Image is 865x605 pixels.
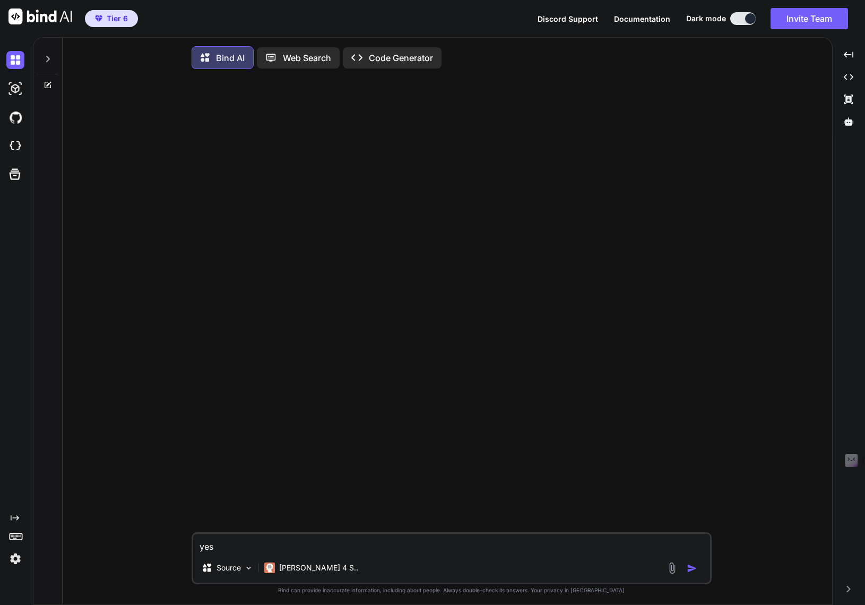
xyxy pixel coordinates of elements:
img: premium [95,15,102,22]
img: darkChat [6,51,24,69]
button: Invite Team [771,8,848,29]
p: Bind can provide inaccurate information, including about people. Always double-check its answers.... [192,586,712,594]
img: Claude 4 Sonnet [264,563,275,573]
span: Dark mode [686,13,726,24]
p: [PERSON_NAME] 4 S.. [279,563,358,573]
p: Web Search [283,52,331,64]
img: attachment [666,562,678,574]
p: Source [217,563,241,573]
img: Bind AI [8,8,72,24]
img: settings [6,550,24,568]
button: Discord Support [538,13,598,24]
span: Documentation [614,14,670,23]
button: premiumTier 6 [85,10,138,27]
p: Code Generator [369,52,433,64]
img: cloudideIcon [6,137,24,155]
button: Documentation [614,13,670,24]
img: darkAi-studio [6,80,24,98]
p: Bind AI [216,52,245,64]
img: Pick Models [244,564,253,573]
img: githubDark [6,108,24,126]
textarea: yes [193,534,710,553]
img: icon [687,563,697,574]
span: Tier 6 [107,13,128,24]
span: Discord Support [538,14,598,23]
